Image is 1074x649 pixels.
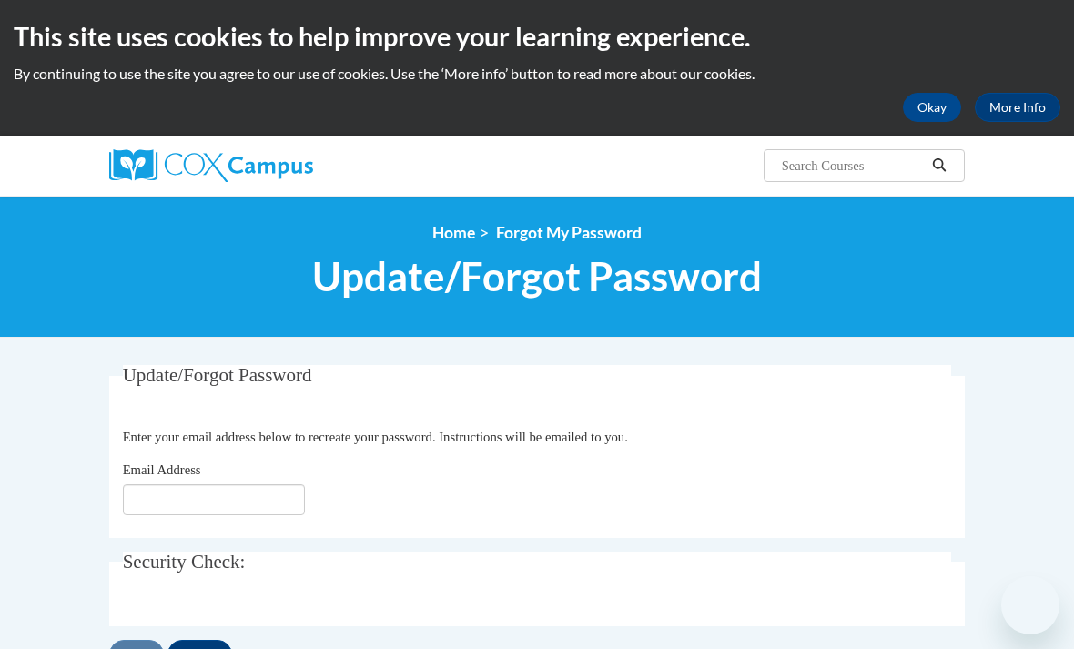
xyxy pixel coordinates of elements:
[780,155,926,177] input: Search Courses
[903,93,961,122] button: Okay
[14,64,1060,84] p: By continuing to use the site you agree to our use of cookies. Use the ‘More info’ button to read...
[975,93,1060,122] a: More Info
[1001,576,1059,634] iframe: Button to launch messaging window
[109,149,376,182] a: Cox Campus
[123,364,312,386] span: Update/Forgot Password
[123,484,305,515] input: Email
[123,462,201,477] span: Email Address
[432,223,475,242] a: Home
[123,551,246,573] span: Security Check:
[496,223,642,242] span: Forgot My Password
[123,430,628,444] span: Enter your email address below to recreate your password. Instructions will be emailed to you.
[109,149,313,182] img: Cox Campus
[926,155,953,177] button: Search
[312,252,762,300] span: Update/Forgot Password
[14,18,1060,55] h2: This site uses cookies to help improve your learning experience.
